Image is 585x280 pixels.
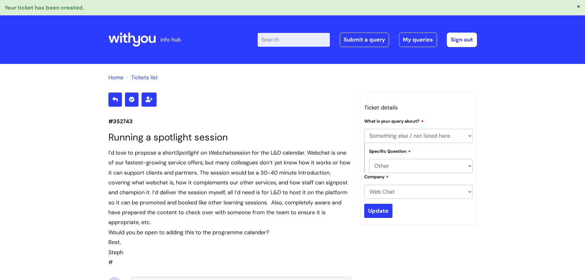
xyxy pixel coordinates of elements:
a: Sign out [447,33,477,47]
div: I’d love to propose a short session for the L&D calendar. Webchat is one of our fastest-growing s... [108,148,351,227]
em: Spotlight on Webchat [176,149,231,156]
label: Specific Question [369,148,411,154]
label: Company [364,173,389,179]
li: Solution home [108,73,123,82]
h3: Ticket details [364,103,473,112]
label: What is your query about? [364,118,424,124]
a: Submit a query [340,33,389,47]
li: Tickets list [125,73,158,82]
div: | - [258,33,477,47]
div: Would you be open to adding this to the programme calander? [108,227,351,237]
a: My queries [399,33,437,47]
button: × [577,3,580,9]
input: Search [258,33,330,46]
a: Tickets list [131,74,158,81]
div: # [108,148,351,267]
h1: Running a spotlight session [108,132,351,143]
p: info hub [160,35,181,45]
input: Update [364,204,392,218]
a: Home [108,74,123,81]
div: Best, Steph [108,237,351,257]
p: #352743 [108,116,351,126]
